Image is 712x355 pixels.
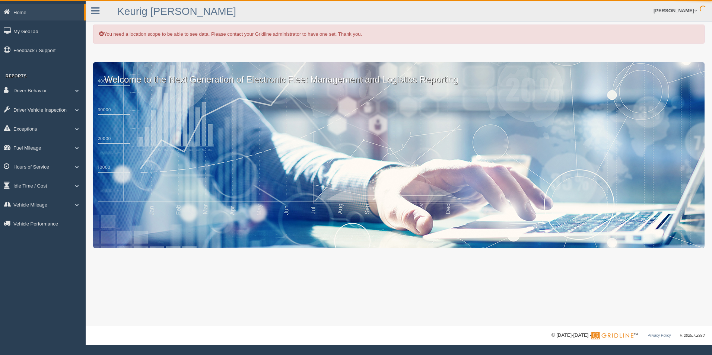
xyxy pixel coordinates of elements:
div: You need a location scope to be able to see data. Please contact your Gridline administrator to h... [93,25,705,44]
img: Gridline [591,332,633,339]
div: © [DATE]-[DATE] - ™ [552,332,705,339]
p: Welcome to the Next Generation of Electronic Fleet Management and Logistics Reporting [93,62,705,86]
span: v. 2025.7.2993 [680,333,705,338]
a: Keurig [PERSON_NAME] [117,6,236,17]
a: Privacy Policy [648,333,671,338]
